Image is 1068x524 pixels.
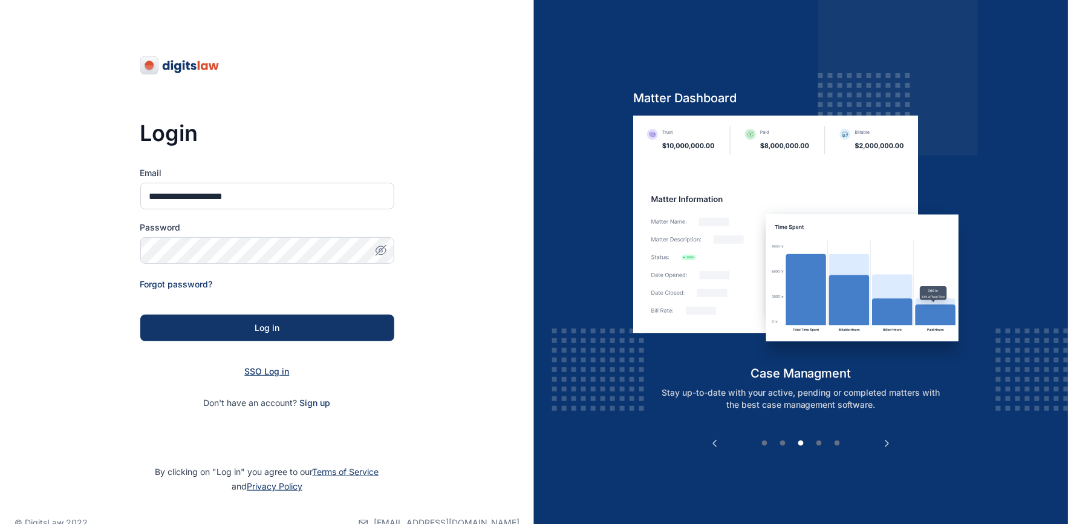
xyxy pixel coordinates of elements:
button: 4 [813,437,825,450]
button: 3 [795,437,807,450]
label: Email [140,167,394,179]
a: SSO Log in [245,366,290,376]
button: 2 [777,437,789,450]
button: Previous [709,437,721,450]
img: case-management [633,116,969,365]
a: Sign up [300,398,331,408]
p: By clicking on "Log in" you agree to our [15,465,519,494]
p: Stay up-to-date with your active, pending or completed matters with the best case management soft... [646,387,956,411]
h3: Login [140,121,394,145]
span: and [232,481,302,491]
a: Privacy Policy [247,481,302,491]
div: Log in [160,322,375,334]
h5: case managment [633,365,969,382]
a: Terms of Service [313,467,379,477]
span: Sign up [300,397,331,409]
label: Password [140,221,394,234]
button: 1 [759,437,771,450]
img: digitslaw-logo [140,56,220,75]
a: Forgot password? [140,279,213,289]
p: Don't have an account? [140,397,394,409]
button: Log in [140,315,394,341]
button: Next [881,437,893,450]
h5: Matter Dashboard [633,90,969,106]
button: 5 [832,437,844,450]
